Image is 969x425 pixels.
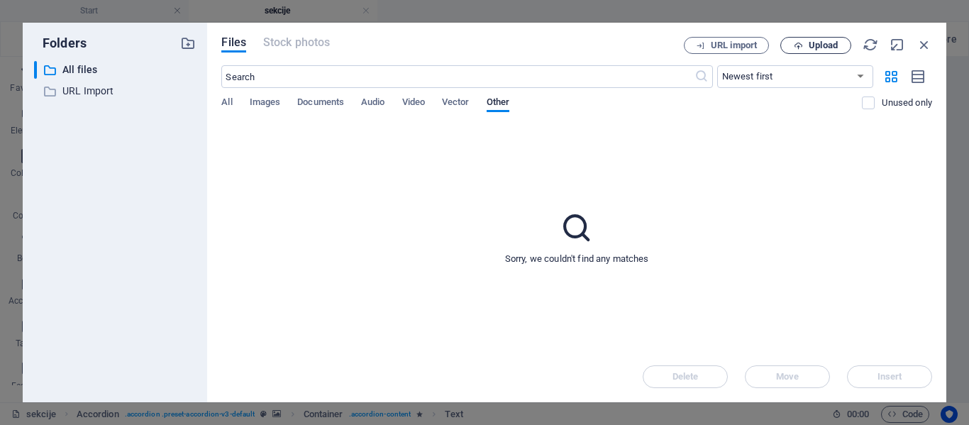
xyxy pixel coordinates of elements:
[297,94,344,114] span: Documents
[263,34,330,51] span: This file type is not supported by this element
[505,253,649,265] p: Sorry, we couldn't find any matches
[487,94,509,114] span: Other
[62,83,170,99] p: URL Import
[221,65,694,88] input: Search
[882,96,932,109] p: Displays only files that are not in use on the website. Files added during this session can still...
[34,34,87,53] p: Folders
[684,37,769,54] button: URL import
[917,37,932,53] i: Close
[780,37,851,54] button: Upload
[221,94,232,114] span: All
[809,41,838,50] span: Upload
[890,37,905,53] i: Minimize
[180,35,196,51] i: Create new folder
[34,61,37,79] div: ​
[442,94,470,114] span: Vector
[34,82,196,100] div: URL Import
[711,41,757,50] span: URL import
[863,37,878,53] i: Reload
[250,94,281,114] span: Images
[361,94,384,114] span: Audio
[221,34,246,51] span: Files
[62,62,170,78] p: All files
[402,94,425,114] span: Video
